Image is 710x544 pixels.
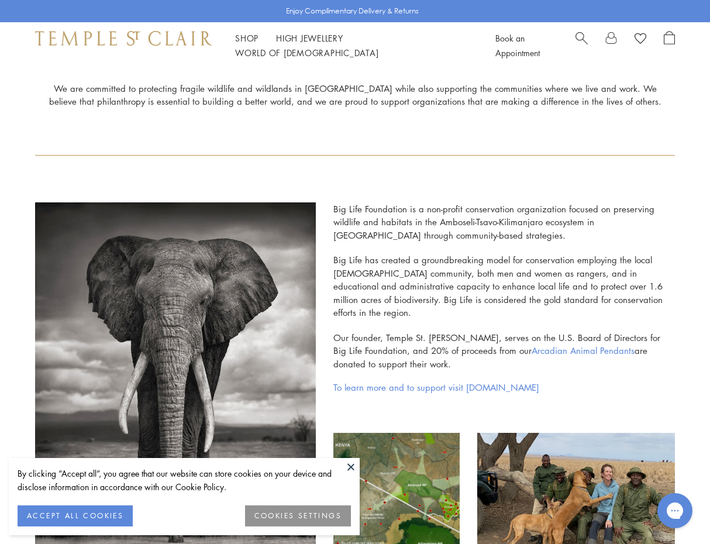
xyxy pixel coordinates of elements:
a: Search [575,31,588,60]
a: Arcadian Animal Pendants [532,345,635,356]
a: High JewelleryHigh Jewellery [276,32,343,44]
div: By clicking “Accept all”, you agree that our website can store cookies on your device and disclos... [18,467,351,494]
a: Open Shopping Bag [664,31,675,60]
button: ACCEPT ALL COOKIES [18,505,133,526]
p: Enjoy Complimentary Delivery & Returns [286,5,419,17]
p: We are committed to protecting fragile wildlife and wildlands in [GEOGRAPHIC_DATA] while also sup... [48,82,662,155]
a: View Wishlist [635,31,646,49]
p: Big Life has created a groundbreaking model for conservation employing the local [DEMOGRAPHIC_DAT... [333,253,675,331]
button: COOKIES SETTINGS [245,505,351,526]
nav: Main navigation [235,31,469,60]
a: To learn more and to support visit [DOMAIN_NAME] [333,382,675,393]
a: World of [DEMOGRAPHIC_DATA]World of [DEMOGRAPHIC_DATA] [235,47,378,58]
p: Our founder, Temple St. [PERSON_NAME], serves on the U.S. Board of Directors for Big Life Foundat... [333,331,675,383]
iframe: Gorgias live chat messenger [652,489,698,532]
img: Temple St. Clair [35,31,212,45]
a: Book an Appointment [495,32,540,58]
p: Big Life Foundation is a non-profit conservation organization focused on preserving wildlife and ... [333,202,675,254]
a: ShopShop [235,32,259,44]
